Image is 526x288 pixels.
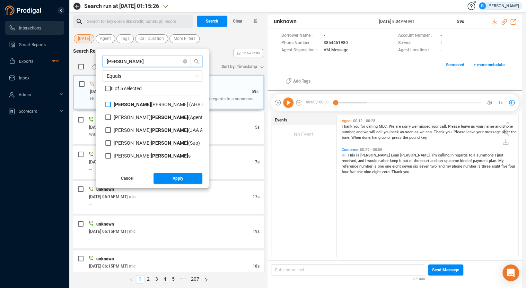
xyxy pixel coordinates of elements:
span: G [481,2,484,9]
li: 207 [189,275,202,283]
span: it [399,159,403,163]
a: 4 [161,275,169,283]
span: Loan [391,153,400,158]
span: you [384,130,391,134]
span: received, [342,159,358,163]
span: a [473,153,476,158]
span: as [414,130,420,134]
span: back [391,130,400,134]
div: unknown[DATE] 06:15PM MT| mlc19s-- [73,215,264,248]
span: set [438,159,444,163]
li: 3 [152,275,161,283]
span: call. [440,124,448,129]
div: grid [105,101,202,168]
span: [DATE] 06:15PM MT [89,229,127,234]
span: your [476,130,485,134]
span: we [412,124,418,129]
span: five [350,170,357,174]
li: Exports [5,54,64,68]
div: [PERSON_NAME] [479,2,519,9]
span: I [495,153,497,158]
button: right [202,275,211,283]
span: This [348,153,356,158]
span: Sort by: Timestamp [221,61,257,72]
span: and [356,130,363,134]
span: for [360,124,366,129]
span: unknown [96,187,114,192]
span: [PERSON_NAME] s [114,153,191,159]
div: unknown[DATE] 06:16PM MT| mlc17s-- [73,181,264,214]
span: 19s [253,229,260,234]
span: up [444,159,449,163]
span: we [420,130,426,134]
span: eight [392,164,402,169]
a: 2 [144,275,152,283]
span: Admin [19,92,31,97]
span: court [420,159,430,163]
span: us [471,124,476,129]
button: [DATE] [74,34,94,43]
span: and [358,159,365,163]
span: the [511,130,517,134]
span: Service : [398,40,437,47]
span: pound [409,135,421,140]
span: New! [52,54,59,68]
li: Smart Reports [5,37,64,51]
span: Exports [19,59,33,64]
span: [DATE] 06:38PM MT [89,125,127,130]
button: Sort by: Timestamp [217,61,264,72]
span: 1x [498,97,503,108]
span: Thank [434,130,446,134]
span: reference [342,164,359,169]
button: Tags [116,34,134,43]
span: right [204,278,208,282]
span: 00:29 - 00:58 [359,147,384,152]
span: number, [342,130,356,134]
span: just [497,153,503,158]
span: tone. [342,135,351,140]
span: would [367,159,378,163]
span: -- [89,271,92,276]
span: [DATE] [78,34,90,43]
a: 1 [136,275,144,283]
span: [PERSON_NAME] (AHB 64) [114,102,209,107]
span: up, [382,135,387,140]
span: [PERSON_NAME] (Sup) [114,140,200,146]
span: is [374,164,378,169]
button: Scorecard [442,59,468,70]
span: - [440,47,442,54]
span: one [385,164,392,169]
button: + more metadata [470,59,508,70]
span: unknown [96,222,114,227]
div: unknown| VM Message[DATE] 08:04PM MT| mlc59sHi. This is [PERSON_NAME] Loan [PERSON_NAME]. I'm cal... [73,75,264,110]
span: Events [275,117,287,123]
span: Search [206,16,218,27]
span: of [409,159,414,163]
span: 3854451980 [324,40,348,47]
span: you. [403,170,410,174]
b: [PERSON_NAME] [151,127,188,133]
span: your [431,124,440,129]
span: I'm [432,153,438,158]
span: Please [448,124,461,129]
b: [PERSON_NAME] [151,153,188,159]
span: and [438,164,446,169]
span: calling [366,124,379,129]
span: and [430,159,438,163]
img: prodigal-logo [5,6,43,15]
span: 7s [255,160,260,164]
span: five [501,164,508,169]
span: 00:00 / 00:59 [302,98,335,108]
a: ExportsNew! [9,54,59,68]
span: of [468,159,473,163]
span: name [484,124,495,129]
span: | mlc [127,229,135,234]
span: summons [476,153,495,158]
span: will [369,130,376,134]
span: unknown [274,17,297,26]
button: Search [197,16,227,27]
span: search [191,59,202,64]
span: Account Number : [398,32,437,40]
span: can. [426,130,434,134]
